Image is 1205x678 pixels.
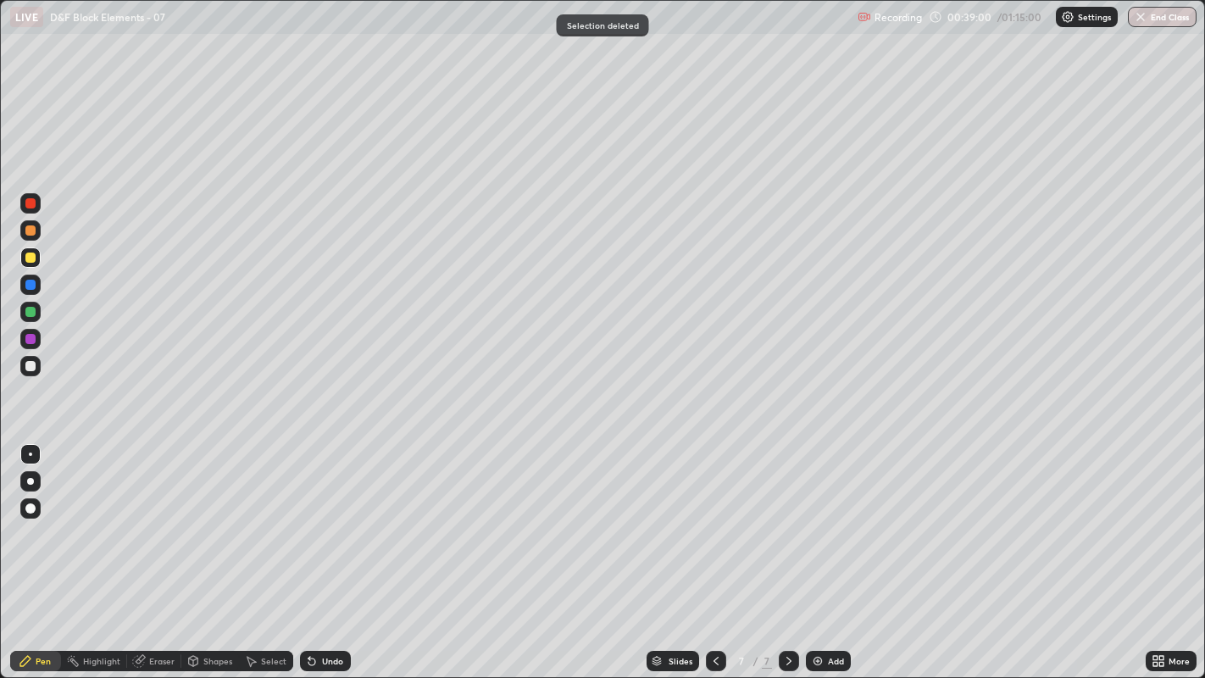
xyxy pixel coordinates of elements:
div: Add [828,657,844,665]
p: Recording [875,11,922,24]
img: recording.375f2c34.svg [858,10,871,24]
div: Highlight [83,657,120,665]
div: / [753,656,758,666]
img: end-class-cross [1134,10,1147,24]
div: Pen [36,657,51,665]
p: D&F Block Elements - 07 [50,10,165,24]
div: Select [261,657,286,665]
div: Slides [669,657,692,665]
button: End Class [1128,7,1197,27]
div: More [1169,657,1190,665]
div: Undo [322,657,343,665]
div: 7 [762,653,772,669]
p: LIVE [15,10,38,24]
img: add-slide-button [811,654,825,668]
img: class-settings-icons [1061,10,1075,24]
p: Settings [1078,13,1111,21]
div: Eraser [149,657,175,665]
div: Shapes [203,657,232,665]
div: 7 [733,656,750,666]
